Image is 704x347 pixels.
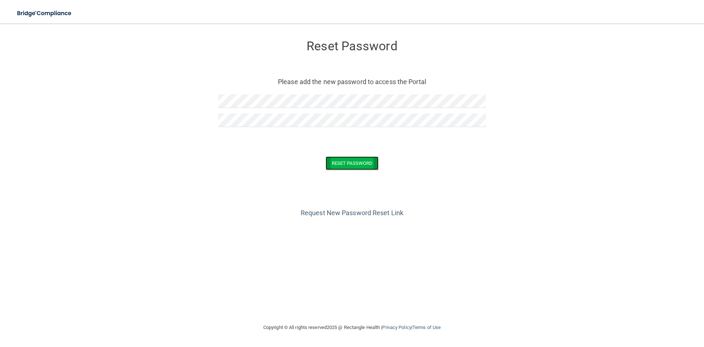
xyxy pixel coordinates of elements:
[577,295,695,324] iframe: Drift Widget Chat Controller
[11,6,78,21] img: bridge_compliance_login_screen.278c3ca4.svg
[301,209,403,217] a: Request New Password Reset Link
[412,325,441,330] a: Terms of Use
[218,316,486,339] div: Copyright © All rights reserved 2025 @ Rectangle Health | |
[224,76,480,88] p: Please add the new password to access the Portal
[382,325,411,330] a: Privacy Policy
[326,156,378,170] button: Reset Password
[218,39,486,53] h3: Reset Password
